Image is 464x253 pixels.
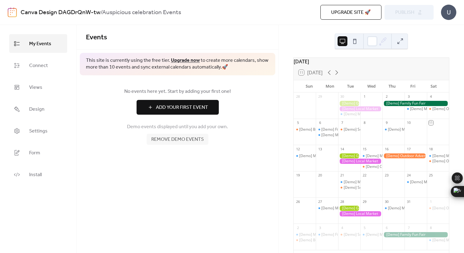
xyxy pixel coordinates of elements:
div: 8 [362,121,367,125]
div: [Demo] Local Market [338,106,383,112]
a: Settings [9,121,67,140]
div: [Demo] Morning Yoga Bliss [344,180,390,185]
span: Form [29,148,40,158]
div: [Demo] Family Fun Fair [382,101,449,106]
button: Upgrade site 🚀 [320,5,381,20]
b: Auspicious celebration Events [102,7,181,18]
div: 1 [362,94,367,99]
div: 1 [429,199,433,204]
div: [Demo] Gardening Workshop [338,101,360,106]
div: 28 [296,94,300,99]
div: [Demo] Morning Yoga Bliss [316,206,338,211]
div: [Demo] Morning Yoga Bliss [404,180,427,185]
button: Add Your First Event [137,100,219,115]
div: [Demo] Gardening Workshop [338,153,360,159]
div: 29 [362,199,367,204]
div: 14 [340,147,345,151]
div: Fri [403,80,423,93]
div: 12 [296,147,300,151]
span: Remove demo events [151,136,204,143]
div: 4 [340,225,345,230]
div: 15 [362,147,367,151]
div: [Demo] Culinary Cooking Class [366,164,419,169]
div: [Demo] Book Club Gathering [299,127,348,132]
b: / [100,7,102,18]
span: My Events [29,39,51,49]
span: Install [29,170,42,180]
span: Connect [29,61,48,70]
div: Sun [299,80,319,93]
div: [Demo] Book Club Gathering [294,238,316,243]
a: Add Your First Event [86,100,269,115]
div: [Demo] Morning Yoga Bliss [321,206,368,211]
div: [Demo] Morning Yoga Bliss [299,232,346,237]
div: 6 [384,225,389,230]
div: [Demo] Morning Yoga Bliss [321,132,368,138]
div: 28 [340,199,345,204]
div: [Demo] Culinary Cooking Class [360,164,382,169]
div: Tue [340,80,361,93]
div: [DATE] [294,58,449,65]
div: 7 [406,225,411,230]
div: [Demo] Morning Yoga Bliss [360,153,382,159]
div: 23 [384,173,389,178]
span: Add Your First Event [156,104,208,111]
img: logo [8,7,17,17]
div: 9 [384,121,389,125]
div: 30 [384,199,389,204]
div: [Demo] Morning Yoga Bliss [299,153,346,159]
div: [Demo] Morning Yoga Bliss [427,238,449,243]
div: [Demo] Outdoor Adventure Day [382,153,427,159]
div: [Demo] Morning Yoga Bliss [366,232,412,237]
a: Views [9,78,67,97]
div: [Demo] Open Mic Night [427,206,449,211]
div: [Demo] Morning Yoga Bliss [366,153,412,159]
div: 25 [429,173,433,178]
span: Events [86,31,107,44]
div: [Demo] Seniors' Social Tea [344,232,390,237]
div: [Demo] Morning Yoga Bliss [410,106,457,112]
a: Canva Design DAGDrQnW-tw [21,7,100,18]
a: Connect [9,56,67,75]
div: [Demo] Family Fun Fair [382,232,449,237]
div: [Demo] Morning Yoga Bliss [294,232,316,237]
a: Upgrade now [171,56,200,65]
div: [Demo] Morning Yoga Bliss [344,112,390,117]
a: Install [9,165,67,184]
span: No events here yet. Start by adding your first one! [86,88,269,95]
div: 20 [318,173,322,178]
div: 27 [318,199,322,204]
a: Form [9,143,67,162]
div: Wed [361,80,382,93]
div: 3 [406,94,411,99]
span: Settings [29,126,48,136]
div: [Demo] Morning Yoga Bliss [427,153,449,159]
div: [Demo] Book Club Gathering [299,238,348,243]
div: 19 [296,173,300,178]
div: [Demo] Fitness Bootcamp [321,127,365,132]
div: [Demo] Morning Yoga Bliss [294,153,316,159]
div: 17 [406,147,411,151]
div: 2 [384,94,389,99]
div: [Demo] Morning Yoga Bliss [338,180,360,185]
div: [Demo] Seniors' Social Tea [344,127,390,132]
div: 11 [429,121,433,125]
div: 22 [362,173,367,178]
span: Views [29,83,42,92]
span: Demo events displayed until you add your own. [127,123,228,131]
div: [Demo] Morning Yoga Bliss [388,206,435,211]
div: Mon [319,80,340,93]
div: [Demo] Open Mic Night [427,106,449,112]
div: 13 [318,147,322,151]
div: [Demo] Morning Yoga Bliss [382,127,404,132]
div: 24 [406,173,411,178]
div: 7 [340,121,345,125]
div: 29 [318,94,322,99]
div: 3 [318,225,322,230]
span: Design [29,105,44,114]
div: [Demo] Seniors' Social Tea [344,185,390,190]
div: [Demo] Morning Yoga Bliss [404,106,427,112]
div: [Demo] Seniors' Social Tea [338,127,360,132]
div: 5 [362,225,367,230]
div: 30 [340,94,345,99]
